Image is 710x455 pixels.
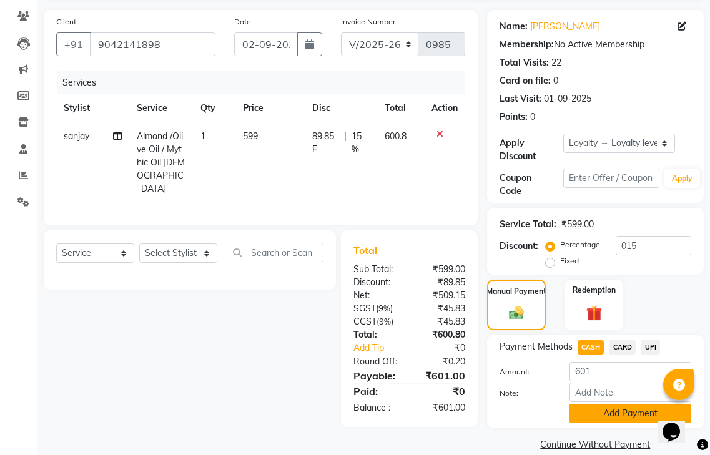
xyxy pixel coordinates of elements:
th: Stylist [56,94,129,122]
th: Action [424,94,465,122]
div: Apply Discount [500,137,563,163]
span: 1 [200,130,205,142]
div: ₹45.83 [409,315,474,328]
label: Amount: [490,366,560,378]
input: Search by Name/Mobile/Email/Code [90,32,215,56]
div: Balance : [344,401,409,414]
div: Total Visits: [500,56,549,69]
label: Invoice Number [341,16,395,27]
div: ₹45.83 [409,302,474,315]
label: Date [234,16,251,27]
div: Sub Total: [344,263,409,276]
span: 89.85 F [312,130,339,156]
span: CASH [578,340,604,355]
input: Enter Offer / Coupon Code [563,169,659,188]
input: Search or Scan [227,243,323,262]
button: +91 [56,32,91,56]
div: 01-09-2025 [544,92,591,105]
span: 599 [243,130,258,142]
a: [PERSON_NAME] [530,20,600,33]
div: Net: [344,289,409,302]
img: _gift.svg [581,303,607,323]
div: ₹0 [420,341,475,355]
input: Amount [569,362,691,381]
a: Continue Without Payment [490,438,701,451]
span: 9% [378,303,390,313]
div: Payable: [344,368,409,383]
div: Coupon Code [500,172,563,198]
th: Disc [305,94,377,122]
th: Qty [193,94,235,122]
span: SGST [353,303,376,314]
img: _cash.svg [505,305,528,321]
div: No Active Membership [500,38,691,51]
label: Note: [490,388,560,399]
span: sanjay [64,130,89,142]
div: ₹599.00 [409,263,474,276]
span: 600.8 [385,130,407,142]
div: Discount: [344,276,409,289]
iframe: chat widget [658,405,698,443]
input: Add Note [569,383,691,402]
div: Service Total: [500,218,556,231]
div: Round Off: [344,355,409,368]
div: Points: [500,110,528,124]
div: ₹600.80 [409,328,474,341]
th: Service [129,94,193,122]
label: Client [56,16,76,27]
div: ₹0.20 [409,355,474,368]
span: CGST [353,316,377,327]
div: 0 [553,74,558,87]
div: Paid: [344,384,409,399]
div: Discount: [500,240,538,253]
div: ( ) [344,302,409,315]
div: ₹601.00 [409,401,474,414]
div: ₹601.00 [409,368,474,383]
div: ₹89.85 [409,276,474,289]
div: Membership: [500,38,554,51]
label: Manual Payment [486,286,546,297]
label: Percentage [560,239,600,250]
a: Add Tip [344,341,420,355]
span: Payment Methods [500,340,573,353]
span: 9% [379,316,391,326]
label: Fixed [560,255,579,267]
button: Apply [664,169,700,188]
div: Name: [500,20,528,33]
div: 0 [530,110,535,124]
div: Card on file: [500,74,551,87]
div: ₹509.15 [409,289,474,302]
div: Total: [344,328,409,341]
button: Add Payment [569,404,691,423]
span: 15 % [352,130,370,156]
div: ₹0 [409,384,474,399]
th: Total [377,94,424,122]
span: | [344,130,347,156]
div: Last Visit: [500,92,541,105]
div: ( ) [344,315,409,328]
label: Redemption [573,285,616,296]
span: Almond /Olive Oil / Mythic Oil [DEMOGRAPHIC_DATA] [137,130,185,194]
th: Price [235,94,305,122]
span: Total [353,244,382,257]
div: Services [57,71,475,94]
div: 22 [551,56,561,69]
div: ₹599.00 [561,218,594,231]
span: CARD [609,340,636,355]
span: UPI [641,340,660,355]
